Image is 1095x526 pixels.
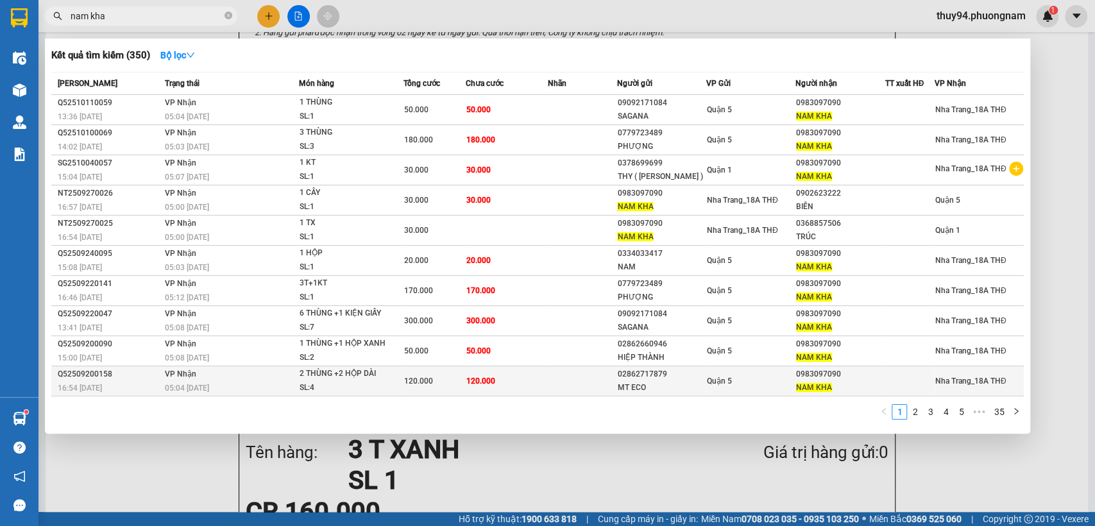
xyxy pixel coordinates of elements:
[953,404,969,420] li: 5
[935,377,1006,386] span: Nha Trang_18A THĐ
[876,404,892,420] li: Previous Page
[876,404,892,420] button: left
[706,79,731,88] span: VP Gửi
[548,79,566,88] span: Nhãn
[165,384,209,393] span: 05:04 [DATE]
[58,203,102,212] span: 16:57 [DATE]
[51,49,150,62] h3: Kết quả tìm kiếm ( 350 )
[300,156,396,170] div: 1 KT
[969,404,989,420] span: •••
[617,157,705,170] div: 0378699699
[892,405,906,419] a: 1
[58,293,102,302] span: 16:46 [DATE]
[300,321,396,335] div: SL: 7
[907,404,922,420] li: 2
[796,200,884,214] div: BIÊN
[58,126,161,140] div: Q52510100069
[58,277,161,291] div: Q52509220141
[617,381,705,394] div: MT ECO
[11,8,28,28] img: logo-vxr
[58,96,161,110] div: Q52510110059
[300,170,396,184] div: SL: 1
[404,256,429,265] span: 20.000
[617,321,705,334] div: SAGANA
[796,96,884,110] div: 0983097090
[885,79,924,88] span: TT xuất HĐ
[300,216,396,230] div: 1 TX
[617,170,705,183] div: THY ( [PERSON_NAME] )
[404,316,433,325] span: 300.000
[300,307,396,321] div: 6 THÙNG +1 KIỆN GIẤY
[796,337,884,351] div: 0983097090
[13,499,26,511] span: message
[617,126,705,140] div: 0779723489
[150,45,205,65] button: Bộ lọcdown
[404,165,429,174] span: 30.000
[58,142,102,151] span: 14:02 [DATE]
[466,196,491,205] span: 30.000
[165,219,196,228] span: VP Nhận
[13,470,26,482] span: notification
[707,165,732,174] span: Quận 1
[617,217,705,230] div: 0983097090
[404,286,433,295] span: 170.000
[795,79,837,88] span: Người nhận
[58,187,161,200] div: NT2509270026
[796,247,884,260] div: 0983097090
[58,307,161,321] div: Q52509220047
[300,200,396,214] div: SL: 1
[466,316,495,325] span: 300.000
[58,384,102,393] span: 16:54 [DATE]
[935,196,960,205] span: Quận 5
[71,9,222,23] input: Tìm tên, số ĐT hoặc mã đơn
[58,353,102,362] span: 15:00 [DATE]
[1009,162,1023,176] span: plus-circle
[165,263,209,272] span: 05:03 [DATE]
[796,307,884,321] div: 0983097090
[300,337,396,351] div: 1 THÙNG +1 HỘP XANH
[300,381,396,395] div: SL: 4
[300,140,396,154] div: SL: 3
[796,142,832,151] span: NAM KHA
[58,337,161,351] div: Q52509200090
[935,164,1006,173] span: Nha Trang_18A THĐ
[969,404,989,420] li: Next 5 Pages
[935,79,966,88] span: VP Nhận
[300,246,396,260] div: 1 HỘP
[300,186,396,200] div: 1 CÂY
[922,404,938,420] li: 3
[225,12,232,19] span: close-circle
[13,441,26,454] span: question-circle
[617,307,705,321] div: 09092171084
[300,230,396,244] div: SL: 1
[58,233,102,242] span: 16:54 [DATE]
[299,79,334,88] span: Món hàng
[796,368,884,381] div: 0983097090
[617,337,705,351] div: 02862660946
[796,262,832,271] span: NAM KHA
[165,369,196,378] span: VP Nhận
[466,105,491,114] span: 50.000
[1008,404,1024,420] button: right
[165,158,196,167] span: VP Nhận
[935,286,1006,295] span: Nha Trang_18A THĐ
[1012,407,1020,415] span: right
[617,291,705,304] div: PHƯỢNG
[989,404,1008,420] li: 35
[796,126,884,140] div: 0983097090
[617,96,705,110] div: 09092171084
[707,135,732,144] span: Quận 5
[300,126,396,140] div: 3 THÙNG
[165,112,209,121] span: 05:04 [DATE]
[466,256,491,265] span: 20.000
[165,279,196,288] span: VP Nhận
[707,105,732,114] span: Quận 5
[707,226,778,235] span: Nha Trang_18A THĐ
[300,367,396,381] div: 2 THÙNG +2 HỘP DÀI
[880,407,888,415] span: left
[617,232,653,241] span: NAM KHA
[165,203,209,212] span: 05:00 [DATE]
[938,405,953,419] a: 4
[707,377,732,386] span: Quận 5
[923,405,937,419] a: 3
